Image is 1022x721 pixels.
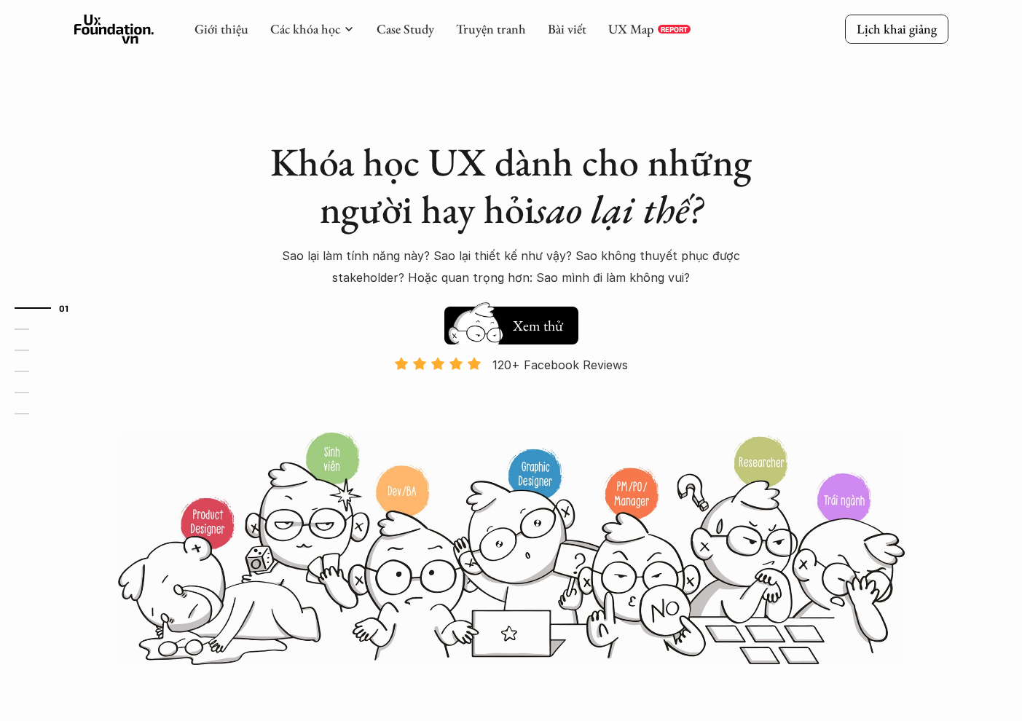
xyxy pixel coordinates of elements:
a: Case Study [377,20,434,37]
em: sao lại thế? [535,184,702,235]
a: Lịch khai giảng [845,15,948,43]
p: Lịch khai giảng [857,20,937,37]
strong: 01 [59,302,69,312]
a: 120+ Facebook Reviews [382,356,641,430]
p: Sao lại làm tính năng này? Sao lại thiết kế như vậy? Sao không thuyết phục được stakeholder? Hoặc... [256,245,766,289]
h5: Xem thử [513,315,567,336]
a: Xem thử [444,299,578,344]
a: Truyện tranh [456,20,526,37]
a: Các khóa học [270,20,340,37]
a: 01 [15,299,84,317]
p: 120+ Facebook Reviews [492,354,628,376]
a: Bài viết [548,20,586,37]
a: UX Map [608,20,654,37]
p: REPORT [661,25,688,34]
a: Giới thiệu [194,20,248,37]
h1: Khóa học UX dành cho những người hay hỏi [256,138,766,233]
a: REPORT [658,25,691,34]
